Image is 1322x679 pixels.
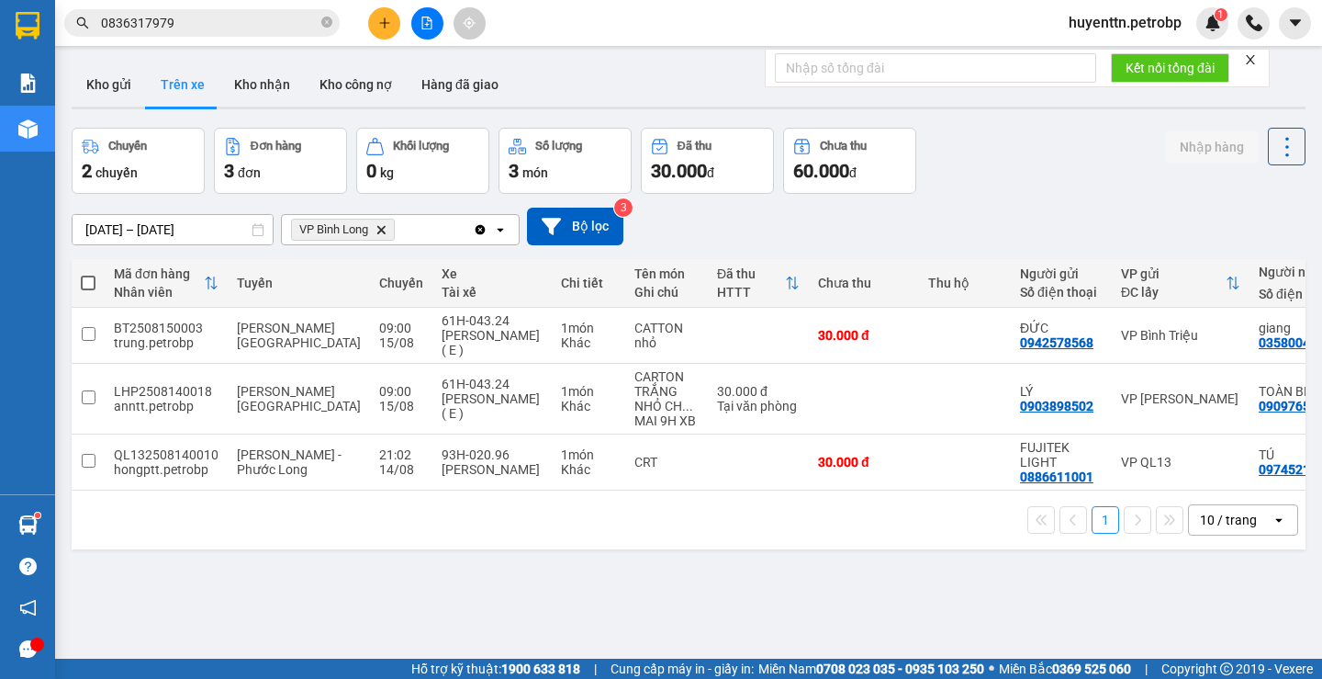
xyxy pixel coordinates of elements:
[1204,15,1221,31] img: icon-new-feature
[411,659,580,679] span: Hỗ trợ kỹ thuật:
[1145,659,1148,679] span: |
[18,74,38,93] img: solution-icon
[442,447,543,462] div: 93H-020.96
[682,399,693,413] span: ...
[442,391,543,421] div: [PERSON_NAME] ( E )
[717,285,785,300] div: HTTT
[237,321,361,350] span: [PERSON_NAME][GEOGRAPHIC_DATA]
[614,198,633,217] sup: 3
[1020,285,1103,300] div: Số điện thoại
[114,285,204,300] div: Nhân viên
[321,17,332,28] span: close-circle
[214,128,347,194] button: Đơn hàng3đơn
[114,384,218,399] div: LHP2508140018
[651,160,707,182] span: 30.000
[19,640,37,658] span: message
[1020,440,1103,470] div: FUJITEK LIGHT
[1279,7,1311,40] button: caret-down
[1220,662,1233,675] span: copyright
[393,140,449,153] div: Khối lượng
[420,17,433,29] span: file-add
[19,558,37,575] span: question-circle
[442,313,543,328] div: 61H-043.24
[717,384,800,399] div: 30.000 đ
[561,462,616,477] div: Khác
[237,276,361,290] div: Tuyến
[305,62,407,107] button: Kho công nợ
[442,462,543,477] div: [PERSON_NAME]
[291,219,395,241] span: VP Bình Long, close by backspace
[16,12,39,40] img: logo-vxr
[1121,328,1240,343] div: VP Bình Triệu
[219,62,305,107] button: Kho nhận
[999,659,1131,679] span: Miền Bắc
[407,62,513,107] button: Hàng đã giao
[375,224,387,235] svg: Delete
[1054,11,1196,34] span: huyenttn.petrobp
[238,165,261,180] span: đơn
[19,599,37,617] span: notification
[368,7,400,40] button: plus
[442,285,543,300] div: Tài xế
[522,165,548,180] span: món
[561,384,616,399] div: 1 món
[18,119,38,139] img: warehouse-icon
[321,15,332,32] span: close-circle
[634,285,699,300] div: Ghi chú
[380,165,394,180] span: kg
[299,222,368,237] span: VP Bình Long
[1121,266,1226,281] div: VP gửi
[114,399,218,413] div: anntt.petrobp
[411,7,443,40] button: file-add
[366,160,376,182] span: 0
[818,455,910,470] div: 30.000 đ
[146,62,219,107] button: Trên xe
[708,259,809,308] th: Toggle SortBy
[237,384,361,413] span: [PERSON_NAME][GEOGRAPHIC_DATA]
[818,276,910,290] div: Chưa thu
[251,140,301,153] div: Đơn hàng
[379,276,423,290] div: Chuyến
[473,222,487,237] svg: Clear all
[101,13,318,33] input: Tìm tên, số ĐT hoặc mã đơn
[535,140,582,153] div: Số lượng
[72,62,146,107] button: Kho gửi
[634,266,699,281] div: Tên món
[114,335,218,350] div: trung.petrobp
[634,321,699,350] div: CATTON nhỏ
[820,140,867,153] div: Chưa thu
[1217,8,1224,21] span: 1
[793,160,849,182] span: 60.000
[717,399,800,413] div: Tại văn phòng
[783,128,916,194] button: Chưa thu60.000đ
[1165,130,1259,164] button: Nhập hàng
[1112,259,1249,308] th: Toggle SortBy
[816,662,984,676] strong: 0708 023 035 - 0935 103 250
[1020,335,1093,350] div: 0942578568
[1092,506,1119,534] button: 1
[114,321,218,335] div: BT2508150003
[678,140,711,153] div: Đã thu
[379,335,423,350] div: 15/08
[1246,15,1262,31] img: phone-icon
[561,276,616,290] div: Chi tiết
[849,165,857,180] span: đ
[561,321,616,335] div: 1 món
[1215,8,1227,21] sup: 1
[379,321,423,335] div: 09:00
[35,513,40,518] sup: 1
[237,447,342,477] span: [PERSON_NAME] - Phước Long
[379,447,423,462] div: 21:02
[561,335,616,350] div: Khác
[398,221,400,239] input: Selected VP Bình Long.
[442,266,543,281] div: Xe
[1111,53,1229,83] button: Kết nối tổng đài
[989,665,994,673] span: ⚪️
[634,413,699,428] div: MAI 9H XB
[717,266,785,281] div: Đã thu
[356,128,489,194] button: Khối lượng0kg
[493,222,508,237] svg: open
[114,447,218,462] div: QL132508140010
[594,659,597,679] span: |
[1121,285,1226,300] div: ĐC lấy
